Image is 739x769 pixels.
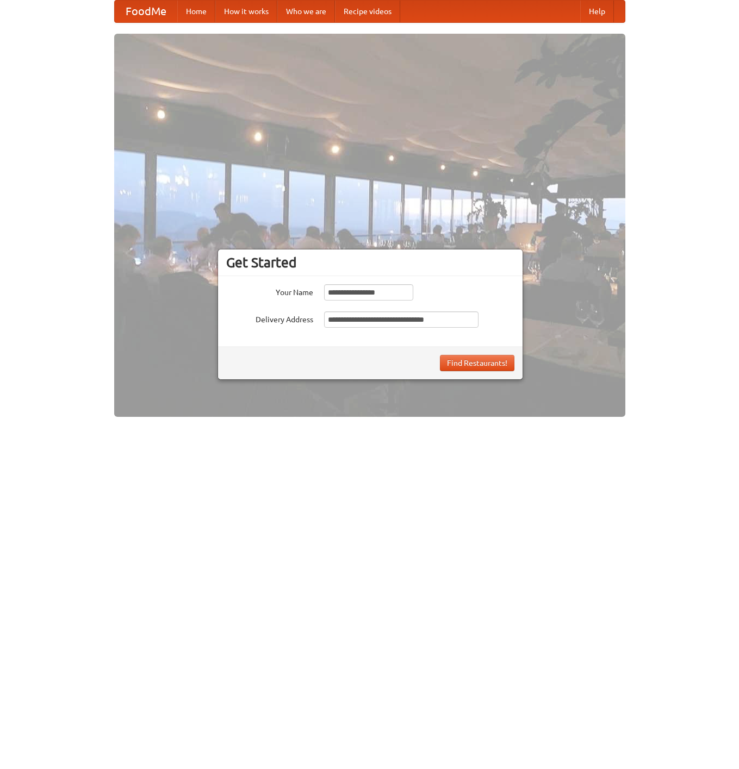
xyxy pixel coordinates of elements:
label: Delivery Address [226,311,313,325]
a: FoodMe [115,1,177,22]
a: Who we are [277,1,335,22]
a: Recipe videos [335,1,400,22]
button: Find Restaurants! [440,355,514,371]
a: Home [177,1,215,22]
a: How it works [215,1,277,22]
label: Your Name [226,284,313,298]
a: Help [580,1,614,22]
h3: Get Started [226,254,514,271]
